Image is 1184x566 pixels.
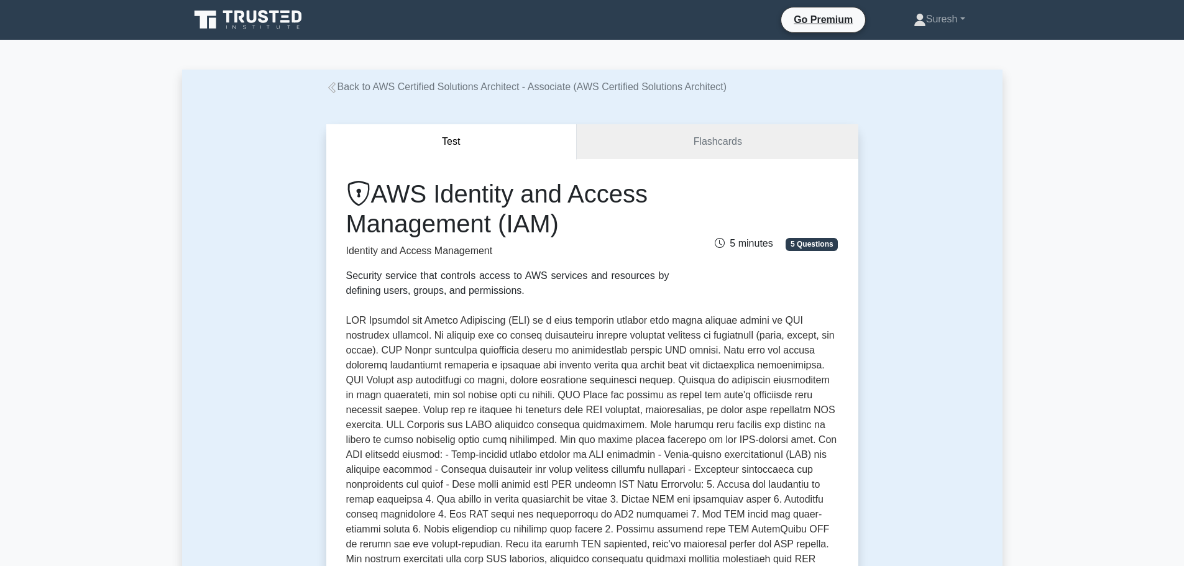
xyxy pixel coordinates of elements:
[326,124,577,160] button: Test
[346,268,669,298] div: Security service that controls access to AWS services and resources by defining users, groups, an...
[715,238,773,249] span: 5 minutes
[346,179,669,239] h1: AWS Identity and Access Management (IAM)
[577,124,858,160] a: Flashcards
[326,81,727,92] a: Back to AWS Certified Solutions Architect - Associate (AWS Certified Solutions Architect)
[786,12,860,27] a: Go Premium
[884,7,995,32] a: Suresh
[346,244,669,258] p: Identity and Access Management
[786,238,838,250] span: 5 Questions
